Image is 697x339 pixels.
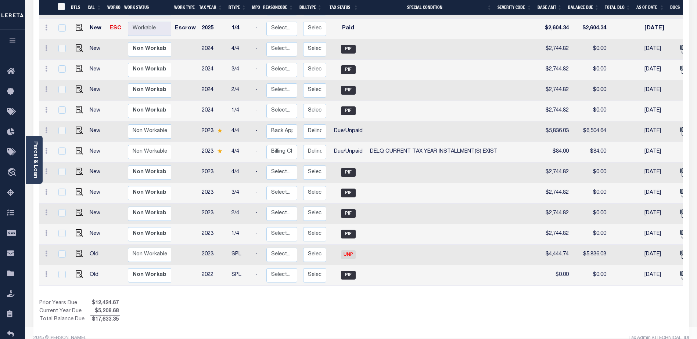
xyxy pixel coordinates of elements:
td: $2,604.34 [540,19,572,39]
td: 2023 [199,142,229,163]
span: $5,208.68 [90,307,120,316]
span: $12,424.67 [90,299,120,307]
td: Old [87,245,107,265]
td: - [252,183,263,204]
td: $0.00 [572,39,609,60]
td: $6,504.64 [572,121,609,142]
td: $2,744.82 [540,60,572,80]
td: New [87,19,107,39]
td: 3/4 [229,60,252,80]
td: New [87,183,107,204]
td: Prior Years Due [39,299,90,307]
td: [DATE] [642,121,675,142]
td: 2023 [199,245,229,265]
td: 2022 [199,265,229,286]
td: Paid [329,19,367,39]
td: SPL [229,245,252,265]
td: $2,744.82 [540,39,572,60]
td: 2/4 [229,80,252,101]
td: 2024 [199,60,229,80]
td: New [87,80,107,101]
td: [DATE] [642,245,675,265]
td: $0.00 [572,224,609,245]
td: New [87,142,107,163]
td: Escrow [172,19,199,39]
td: New [87,60,107,80]
td: 1/4 [229,19,252,39]
td: - [252,224,263,245]
td: $2,744.82 [540,224,572,245]
td: - [252,121,263,142]
span: $17,633.35 [90,316,120,324]
td: $2,744.82 [540,183,572,204]
td: 1/4 [229,101,252,121]
td: $0.00 [572,101,609,121]
td: 2023 [199,183,229,204]
td: $0.00 [572,183,609,204]
td: $2,744.82 [540,204,572,224]
td: 2023 [199,163,229,183]
td: 2024 [199,101,229,121]
td: $0.00 [572,80,609,101]
td: - [252,19,263,39]
td: - [252,204,263,224]
td: $2,744.82 [540,101,572,121]
td: New [87,163,107,183]
td: $0.00 [572,265,609,286]
td: - [252,163,263,183]
span: PIF [341,209,356,218]
td: - [252,101,263,121]
td: $5,836.03 [540,121,572,142]
td: 2023 [199,121,229,142]
td: $0.00 [540,265,572,286]
td: [DATE] [642,204,675,224]
td: $2,744.82 [540,163,572,183]
td: Due/Unpaid [329,121,367,142]
img: Star.svg [217,128,222,133]
td: $84.00 [572,142,609,163]
span: UNP [341,250,356,259]
td: $2,744.82 [540,80,572,101]
td: 4/4 [229,121,252,142]
td: New [87,39,107,60]
td: - [252,245,263,265]
td: 1/4 [229,224,252,245]
td: - [252,265,263,286]
td: [DATE] [642,80,675,101]
span: PIF [341,189,356,197]
span: PIF [341,45,356,54]
td: [DATE] [642,101,675,121]
td: New [87,121,107,142]
td: [DATE] [642,163,675,183]
td: 2024 [199,80,229,101]
td: New [87,224,107,245]
img: Star.svg [217,149,222,153]
td: 2023 [199,204,229,224]
td: $84.00 [540,142,572,163]
td: 4/4 [229,39,252,60]
td: $0.00 [572,204,609,224]
span: PIF [341,65,356,74]
td: - [252,80,263,101]
span: PIF [341,271,356,280]
td: 4/4 [229,163,252,183]
td: [DATE] [642,183,675,204]
td: Old [87,265,107,286]
td: $0.00 [572,163,609,183]
a: ESC [109,26,121,31]
span: PIF [341,86,356,95]
td: 2/4 [229,204,252,224]
td: Current Year Due [39,307,90,316]
span: PIF [341,168,356,177]
td: 4/4 [229,142,252,163]
td: [DATE] [642,60,675,80]
td: 3/4 [229,183,252,204]
td: $4,444.74 [540,245,572,265]
span: DELQ CURRENT TAX YEAR INSTALLMENT(S) EXIST [370,149,497,154]
td: $0.00 [572,60,609,80]
td: [DATE] [642,265,675,286]
td: $5,836.03 [572,245,609,265]
td: New [87,204,107,224]
td: [DATE] [642,39,675,60]
td: Due/Unpaid [329,142,367,163]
